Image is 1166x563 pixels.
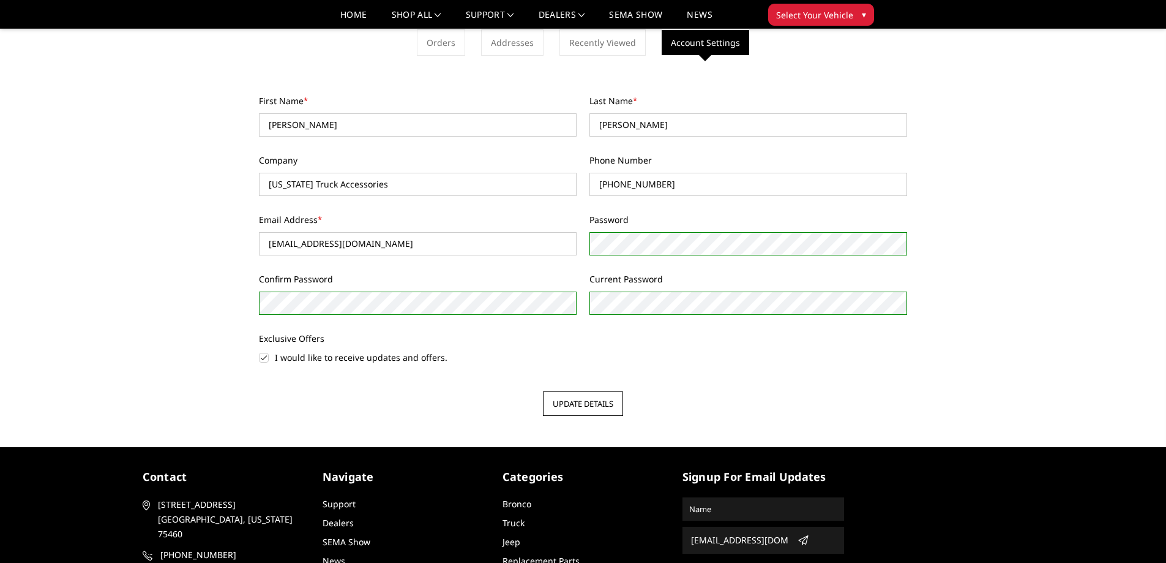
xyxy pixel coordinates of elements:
h5: contact [143,469,304,485]
iframe: Chat Widget [1105,504,1166,563]
a: Support [466,10,514,28]
span: [STREET_ADDRESS] [GEOGRAPHIC_DATA], [US_STATE] 75460 [158,497,300,542]
span: [PHONE_NUMBER] [160,548,302,562]
a: Addresses [481,29,544,56]
a: Dealers [539,10,585,28]
input: Email [686,531,793,550]
label: Confirm Password [259,273,577,285]
label: Exclusive Offers [259,332,577,345]
a: [PHONE_NUMBER] [143,548,304,562]
a: shop all [392,10,441,28]
a: Support [323,498,356,510]
span: ▾ [862,8,866,21]
a: SEMA Show [609,10,662,28]
span: Select Your Vehicle [776,9,853,21]
h5: signup for email updates [682,469,844,485]
h5: Navigate [323,469,484,485]
label: I would like to receive updates and offers. [259,351,577,364]
a: Truck [503,517,525,529]
label: First Name [259,94,577,107]
label: Password [589,213,907,226]
a: Home [340,10,367,28]
button: Select Your Vehicle [768,4,874,26]
label: Email Address [259,213,577,226]
label: Phone Number [589,154,907,167]
label: Last Name [589,94,907,107]
li: Account Settings [662,30,749,55]
a: SEMA Show [323,536,370,548]
a: News [687,10,712,28]
label: Current Password [589,273,907,285]
a: Recently Viewed [559,29,646,56]
input: Name [684,499,842,519]
label: Company [259,154,577,167]
a: Dealers [323,517,354,529]
h5: Categories [503,469,664,485]
a: Orders [417,29,465,56]
button: Update Details [543,391,623,416]
a: Jeep [503,536,520,548]
a: Bronco [503,498,531,510]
